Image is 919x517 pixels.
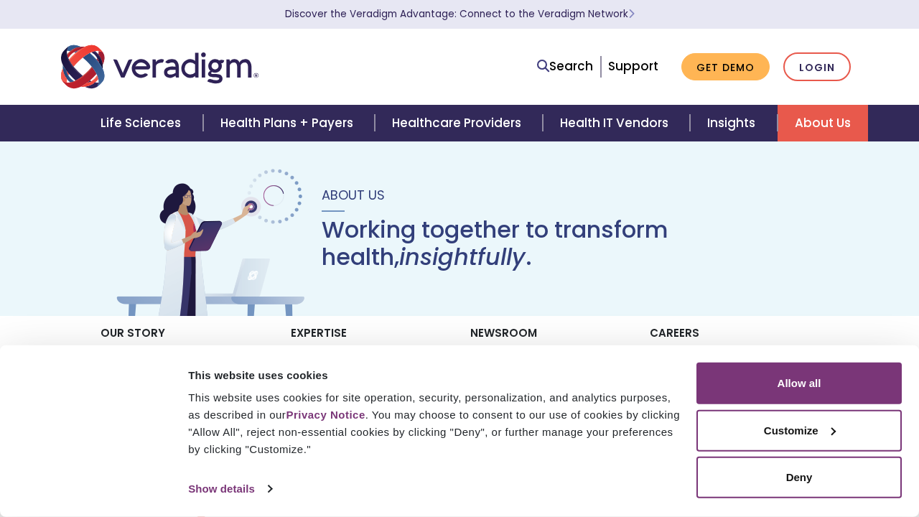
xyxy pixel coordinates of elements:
a: Insights [690,105,777,141]
span: About Us [322,186,385,204]
a: Healthcare Providers [375,105,543,141]
a: Show details [188,478,271,500]
button: Allow all [696,363,902,404]
div: This website uses cookies [188,366,680,383]
a: Privacy Notice [286,409,365,421]
a: Health IT Vendors [543,105,690,141]
a: Search [537,57,593,76]
div: This website uses cookies for site operation, security, personalization, and analytics purposes, ... [188,389,680,458]
a: Life Sciences [83,105,202,141]
a: About Us [778,105,868,141]
a: Discover the Veradigm Advantage: Connect to the Veradigm NetworkLearn More [285,7,635,21]
button: Customize [696,409,902,451]
h1: Working together to transform health, . [322,216,807,271]
a: Health Plans + Payers [203,105,375,141]
button: Deny [696,457,902,498]
img: Veradigm logo [61,43,258,90]
em: insightfully [399,241,526,273]
span: Learn More [628,7,635,21]
a: Login [783,52,851,82]
a: Support [608,57,658,75]
a: Get Demo [681,53,770,81]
